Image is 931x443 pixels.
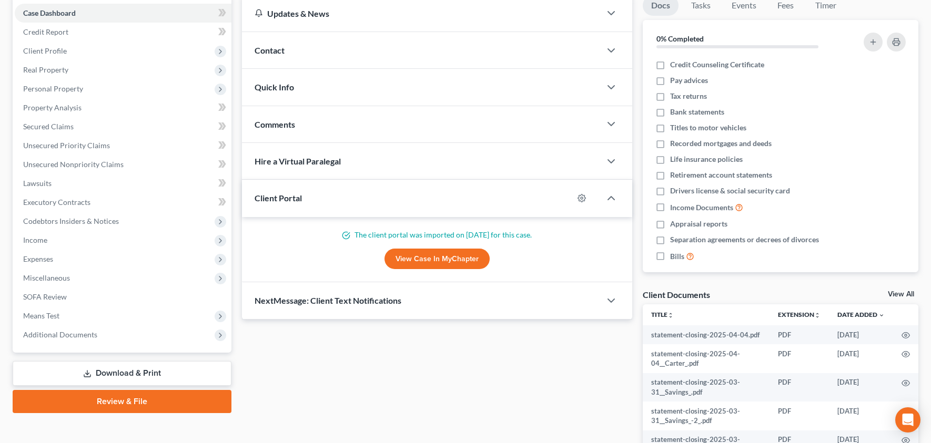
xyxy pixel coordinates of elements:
[23,27,68,36] span: Credit Report
[670,59,764,70] span: Credit Counseling Certificate
[643,401,770,430] td: statement-closing-2025-03-31__Savings_-2_.pdf
[829,373,893,402] td: [DATE]
[670,154,743,164] span: Life insurance policies
[814,312,821,318] i: unfold_more
[770,325,829,344] td: PDF
[23,198,90,207] span: Executory Contracts
[15,155,231,174] a: Unsecured Nonpriority Claims
[670,251,684,262] span: Bills
[670,170,772,180] span: Retirement account statements
[23,8,76,17] span: Case Dashboard
[23,65,68,74] span: Real Property
[667,312,674,318] i: unfold_more
[255,119,295,129] span: Comments
[15,136,231,155] a: Unsecured Priority Claims
[23,311,59,320] span: Means Test
[13,361,231,386] a: Download & Print
[888,291,914,298] a: View All
[255,82,294,92] span: Quick Info
[23,141,110,150] span: Unsecured Priority Claims
[670,186,790,196] span: Drivers license & social security card
[15,174,231,193] a: Lawsuits
[23,103,82,112] span: Property Analysis
[829,325,893,344] td: [DATE]
[23,122,74,131] span: Secured Claims
[643,344,770,373] td: statement-closing-2025-04-04__Carter_.pdf
[643,325,770,344] td: statement-closing-2025-04-04.pdf
[670,138,772,149] span: Recorded mortgages and deeds
[837,311,885,318] a: Date Added expand_more
[829,401,893,430] td: [DATE]
[670,219,727,229] span: Appraisal reports
[670,75,708,86] span: Pay advices
[23,330,97,339] span: Additional Documents
[23,273,70,282] span: Miscellaneous
[384,249,490,270] a: View Case in MyChapter
[15,98,231,117] a: Property Analysis
[255,193,302,203] span: Client Portal
[23,254,53,263] span: Expenses
[895,407,920,432] div: Open Intercom Messenger
[829,344,893,373] td: [DATE]
[878,312,885,318] i: expand_more
[643,289,710,300] div: Client Documents
[15,23,231,42] a: Credit Report
[255,156,341,166] span: Hire a Virtual Paralegal
[770,344,829,373] td: PDF
[23,84,83,93] span: Personal Property
[656,34,704,43] strong: 0% Completed
[255,8,588,19] div: Updates & News
[23,217,119,225] span: Codebtors Insiders & Notices
[770,401,829,430] td: PDF
[670,122,746,133] span: Titles to motor vehicles
[15,117,231,136] a: Secured Claims
[23,160,124,169] span: Unsecured Nonpriority Claims
[670,91,707,101] span: Tax returns
[670,202,733,213] span: Income Documents
[643,373,770,402] td: statement-closing-2025-03-31__Savings_.pdf
[23,235,47,244] span: Income
[23,292,67,301] span: SOFA Review
[255,295,401,305] span: NextMessage: Client Text Notifications
[778,311,821,318] a: Extensionunfold_more
[670,107,724,117] span: Bank statements
[15,287,231,306] a: SOFA Review
[13,390,231,413] a: Review & File
[23,179,52,188] span: Lawsuits
[15,193,231,212] a: Executory Contracts
[651,311,674,318] a: Titleunfold_more
[670,234,819,245] span: Separation agreements or decrees of divorces
[255,230,620,240] p: The client portal was imported on [DATE] for this case.
[15,4,231,23] a: Case Dashboard
[23,46,67,55] span: Client Profile
[770,373,829,402] td: PDF
[255,45,285,55] span: Contact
